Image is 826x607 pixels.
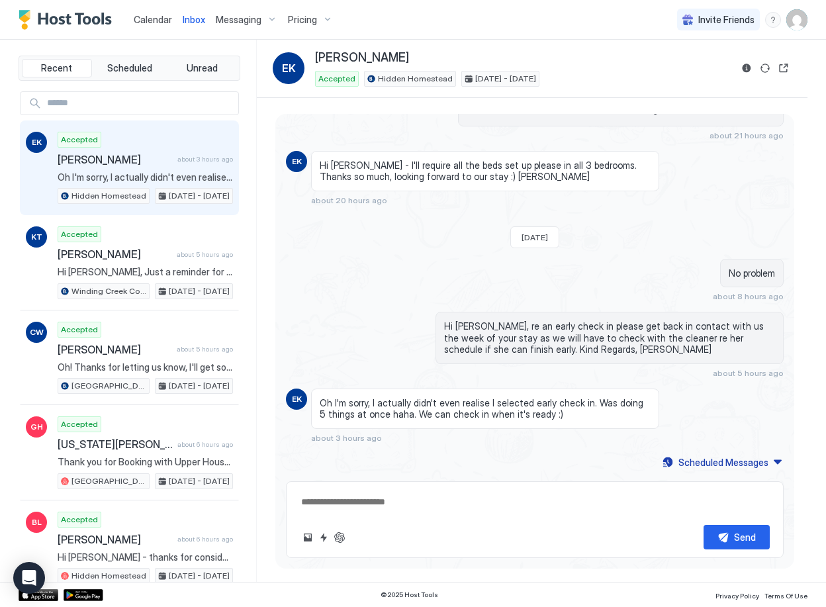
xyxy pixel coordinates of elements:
span: [DATE] - [DATE] [169,190,230,202]
a: Inbox [183,13,205,26]
span: [DATE] - [DATE] [169,475,230,487]
span: [DATE] - [DATE] [475,73,536,85]
span: EK [292,156,302,167]
span: Thank you for Booking with Upper House! We hope you are looking forward to your stay. Check in an... [58,456,233,468]
div: menu [765,12,781,28]
span: Invite Friends [698,14,755,26]
span: [GEOGRAPHIC_DATA] [71,475,146,487]
span: Hi [PERSON_NAME], Just a reminder for your upcoming stay at [GEOGRAPHIC_DATA]. I hope you are loo... [58,266,233,278]
div: tab-group [19,56,240,81]
span: about 21 hours ago [710,130,784,140]
span: [US_STATE][PERSON_NAME] [58,438,172,451]
span: [GEOGRAPHIC_DATA] [71,380,146,392]
a: App Store [19,589,58,601]
span: about 5 hours ago [177,345,233,353]
span: about 6 hours ago [177,440,233,449]
span: Accepted [61,324,98,336]
button: Quick reply [316,530,332,545]
span: GH [30,421,43,433]
span: Hi [PERSON_NAME] - thanks for considering our booking, we’re looking forward to having a retreat ... [58,551,233,563]
a: Host Tools Logo [19,10,118,30]
span: Hi [PERSON_NAME] - I'll require all the beds set up please in all 3 bedrooms. Thanks so much, loo... [320,160,651,183]
span: Pricing [288,14,317,26]
a: Calendar [134,13,172,26]
span: Hi [PERSON_NAME], re an early check in please get back in contact with us the week of your stay a... [444,320,775,355]
button: Reservation information [739,60,755,76]
span: Inbox [183,14,205,25]
span: EK [292,393,302,405]
span: [PERSON_NAME] [315,50,409,66]
span: about 6 hours ago [177,535,233,543]
button: Scheduled [95,59,165,77]
span: [DATE] - [DATE] [169,380,230,392]
span: Terms Of Use [764,592,807,600]
span: Oh I'm sorry, I actually didn't even realise I selected early check in. Was doing 5 things at onc... [58,171,233,183]
div: Scheduled Messages [678,455,768,469]
span: CW [30,326,44,338]
div: Send [734,530,756,544]
button: ChatGPT Auto Reply [332,530,347,545]
span: Recent [41,62,72,74]
span: [DATE] - [DATE] [169,285,230,297]
a: Google Play Store [64,589,103,601]
span: Hidden Homestead [71,570,146,582]
button: Sync reservation [757,60,773,76]
button: Unread [167,59,237,77]
span: EK [32,136,42,148]
span: [PERSON_NAME] [58,248,171,261]
span: No problem [729,267,775,279]
span: Calendar [134,14,172,25]
span: Accepted [318,73,355,85]
button: Upload image [300,530,316,545]
button: Send [704,525,770,549]
span: about 3 hours ago [311,433,382,443]
span: Winding Creek Cottage [71,285,146,297]
span: Privacy Policy [715,592,759,600]
span: about 20 hours ago [311,195,387,205]
span: Accepted [61,418,98,430]
a: Privacy Policy [715,588,759,602]
span: [PERSON_NAME] [58,153,172,166]
span: Scheduled [107,62,152,74]
span: [PERSON_NAME] [58,533,172,546]
input: Input Field [42,92,238,115]
span: Accepted [61,134,98,146]
button: Open reservation [776,60,792,76]
span: Accepted [61,228,98,240]
span: about 5 hours ago [177,250,233,259]
span: about 5 hours ago [713,368,784,378]
button: Recent [22,59,92,77]
span: [DATE] [522,232,548,242]
div: Open Intercom Messenger [13,562,45,594]
span: Hidden Homestead [378,73,453,85]
span: Unread [187,62,218,74]
span: [PERSON_NAME] [58,343,171,356]
span: EK [282,60,296,76]
span: about 8 hours ago [713,291,784,301]
button: Scheduled Messages [661,453,784,471]
span: Oh! Thanks for letting us know, I'll get someone out to change them :) Kind Regards, [PERSON_NAME] [58,361,233,373]
span: about 3 hours ago [177,155,233,163]
span: Oh I'm sorry, I actually didn't even realise I selected early check in. Was doing 5 things at onc... [320,397,651,420]
span: Accepted [61,514,98,526]
a: Terms Of Use [764,588,807,602]
span: KT [31,231,42,243]
span: Messaging [216,14,261,26]
span: © 2025 Host Tools [381,590,438,599]
span: Hidden Homestead [71,190,146,202]
div: User profile [786,9,807,30]
span: [DATE] - [DATE] [169,570,230,582]
span: BL [32,516,42,528]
